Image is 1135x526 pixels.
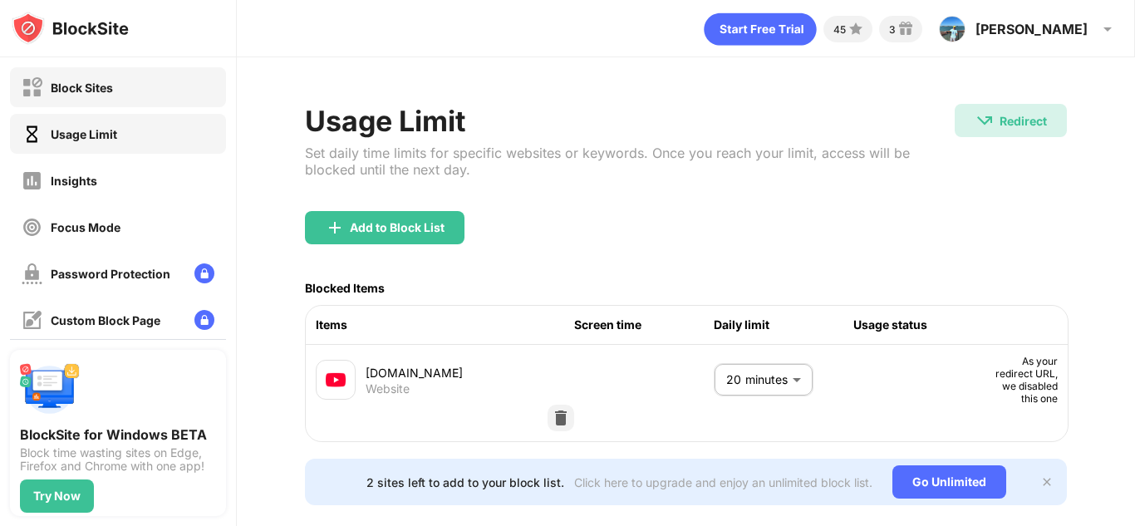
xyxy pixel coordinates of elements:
div: Custom Block Page [51,313,160,327]
div: Screen time [574,316,714,334]
img: x-button.svg [1040,475,1054,489]
div: Try Now [33,489,81,503]
div: Usage status [853,316,993,334]
div: Go Unlimited [892,465,1006,499]
div: Click here to upgrade and enjoy an unlimited block list. [574,475,872,489]
div: Usage Limit [51,127,117,141]
img: favicons [326,370,346,390]
span: As your redirect URL, we disabled this one [993,355,1058,405]
div: Usage Limit [305,104,955,138]
p: 20 minutes [726,371,786,389]
img: push-desktop.svg [20,360,80,420]
div: 3 [889,23,896,36]
div: Daily limit [714,316,853,334]
div: 2 sites left to add to your block list. [366,475,564,489]
div: Website [366,381,410,396]
img: reward-small.svg [896,19,916,39]
div: Block time wasting sites on Edge, Firefox and Chrome with one app! [20,446,216,473]
div: Block Sites [51,81,113,95]
img: block-off.svg [22,77,42,98]
img: logo-blocksite.svg [12,12,129,45]
div: Set daily time limits for specific websites or keywords. Once you reach your limit, access will b... [305,145,955,178]
div: Focus Mode [51,220,120,234]
div: animation [704,12,817,46]
div: Password Protection [51,267,170,281]
img: lock-menu.svg [194,263,214,283]
div: BlockSite for Windows BETA [20,426,216,443]
div: Blocked Items [305,281,385,295]
div: Insights [51,174,97,188]
div: Redirect [1000,114,1047,128]
img: time-usage-on.svg [22,124,42,145]
img: points-small.svg [846,19,866,39]
div: Items [316,316,574,334]
img: ACg8ocJ6FDtCVidu5UN3aTLAUIie4fpiB2tz72h04u9s2w_pPS5b2MBS=s96-c [939,16,965,42]
img: password-protection-off.svg [22,263,42,284]
div: Add to Block List [350,221,445,234]
img: focus-off.svg [22,217,42,238]
div: [PERSON_NAME] [975,21,1088,37]
div: [DOMAIN_NAME] [366,364,574,381]
img: lock-menu.svg [194,310,214,330]
div: 45 [833,23,846,36]
img: customize-block-page-off.svg [22,310,42,331]
img: insights-off.svg [22,170,42,191]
